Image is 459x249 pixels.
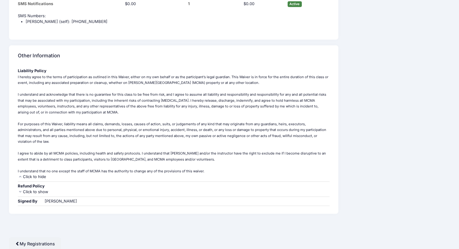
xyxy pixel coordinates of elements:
h4: Other Information [18,47,60,65]
div: Signed By [18,198,43,204]
div: Click to show [18,189,329,195]
div: Click to hide [18,174,329,180]
div: Refund Policy [18,183,329,189]
div: 1 [188,1,238,7]
div: [PERSON_NAME] [45,198,77,204]
small: I hereby agree to the terms of participation as outlined in this Waiver, either on my own behalf ... [18,75,328,173]
span: Active [288,1,302,7]
li: [PERSON_NAME] (self): [PHONE_NUMBER] [26,19,329,25]
div: Liability Policy [18,68,329,74]
td: SMS Numbers: [18,10,329,32]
